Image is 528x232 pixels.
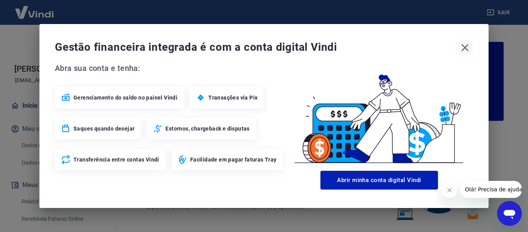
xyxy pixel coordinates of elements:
span: Facilidade em pagar faturas Tray [190,156,277,163]
span: Olá! Precisa de ajuda? [5,5,65,12]
button: Abrir minha conta digital Vindi [320,171,438,189]
span: Saques quando desejar [73,125,135,132]
iframe: Fechar mensagem [442,182,457,198]
img: Good Billing [285,62,473,168]
span: Abra sua conta e tenha: [55,62,285,74]
span: Transferência entre contas Vindi [73,156,159,163]
span: Gestão financeira integrada é com a conta digital Vindi [55,40,457,55]
iframe: Mensagem da empresa [460,181,522,198]
iframe: Botão para abrir a janela de mensagens [497,201,522,226]
span: Estornos, chargeback e disputas [165,125,249,132]
span: Transações via Pix [208,94,257,101]
span: Gerenciamento do saldo no painel Vindi [73,94,177,101]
